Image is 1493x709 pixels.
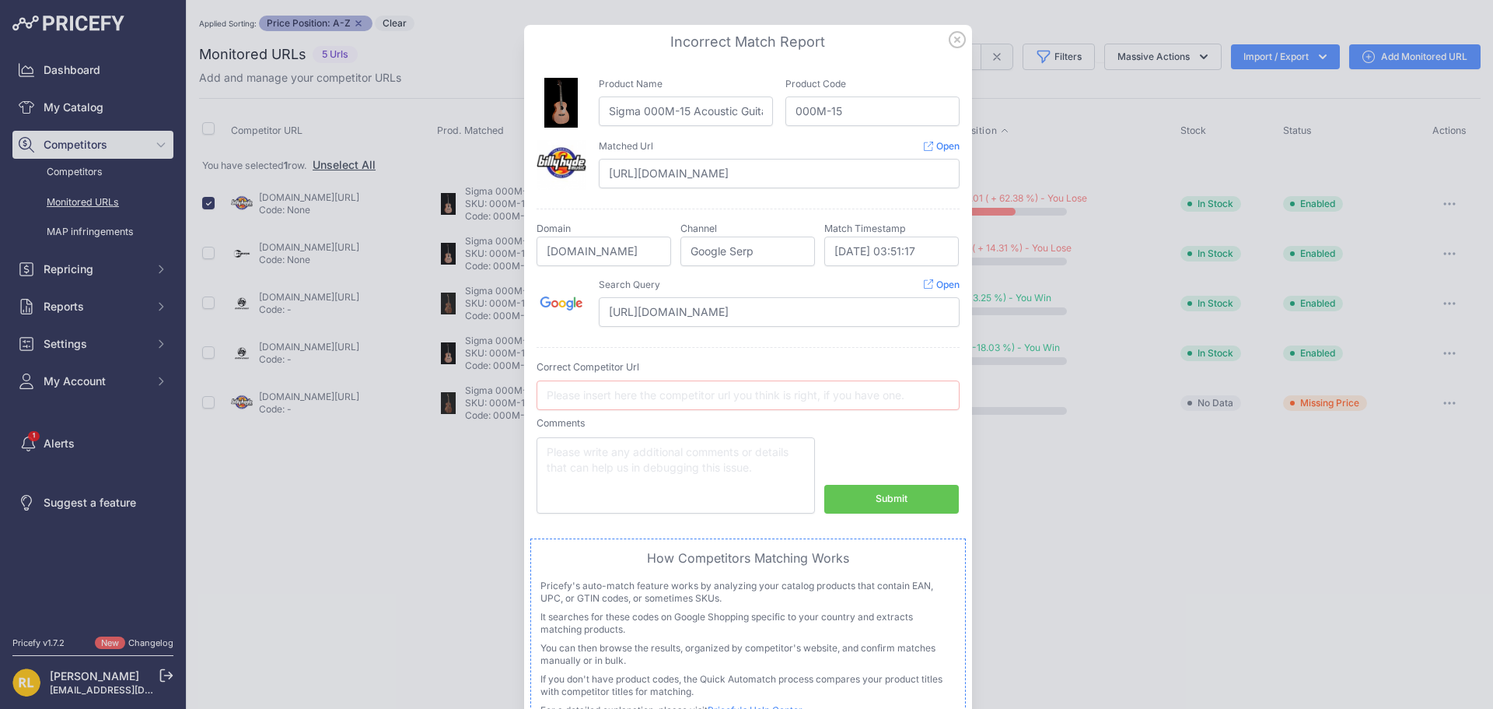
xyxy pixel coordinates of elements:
a: Open [924,140,960,152]
label: Correct Competitor Url [537,361,639,373]
p: Pricefy's auto-match feature works by analyzing your catalog products that contain EAN, UPC, or G... [540,580,956,605]
div: Search Query [599,279,660,291]
input: Please insert here the competitor url you think is right, if you have one. [537,381,960,410]
h3: Incorrect Match Report [537,31,960,53]
label: Channel [680,223,717,234]
label: Domain [537,223,571,234]
a: Open [924,279,960,290]
h3: How Competitors Matching Works [540,549,956,567]
label: Product Name [599,78,663,90]
div: Matched Url [599,140,653,153]
label: Match Timestamp [824,223,906,234]
p: You can then browse the results, organized by competitor's website, and confirm matches manually ... [540,642,956,667]
div: Submit [876,492,907,507]
button: Submit [824,485,959,514]
p: It searches for these codes on Google Shopping specific to your country and extracts matching pro... [540,611,956,636]
label: Comments [537,417,586,429]
p: If you don't have product codes, the Quick Automatch process compares your product titles with co... [540,673,956,698]
label: Product Code [785,78,846,90]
